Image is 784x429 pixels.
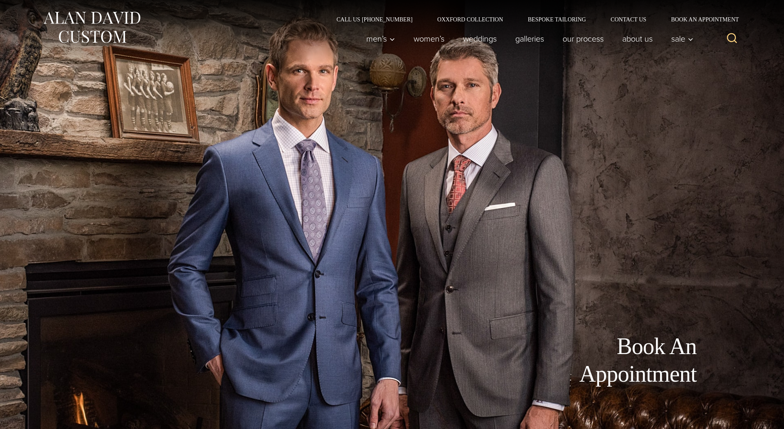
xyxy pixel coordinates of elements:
a: Call Us [PHONE_NUMBER] [324,16,425,22]
a: Book an Appointment [658,16,742,22]
a: About Us [613,30,662,47]
nav: Primary Navigation [357,30,698,47]
nav: Secondary Navigation [324,16,742,22]
a: Contact Us [598,16,659,22]
a: Women’s [404,30,454,47]
img: Alan David Custom [42,9,141,46]
span: Sale [671,35,693,43]
h1: Book An Appointment [512,333,697,388]
a: Galleries [506,30,553,47]
span: Men’s [366,35,395,43]
button: View Search Form [722,29,742,49]
a: Bespoke Tailoring [515,16,598,22]
a: Our Process [553,30,613,47]
a: Oxxford Collection [425,16,515,22]
a: weddings [454,30,506,47]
